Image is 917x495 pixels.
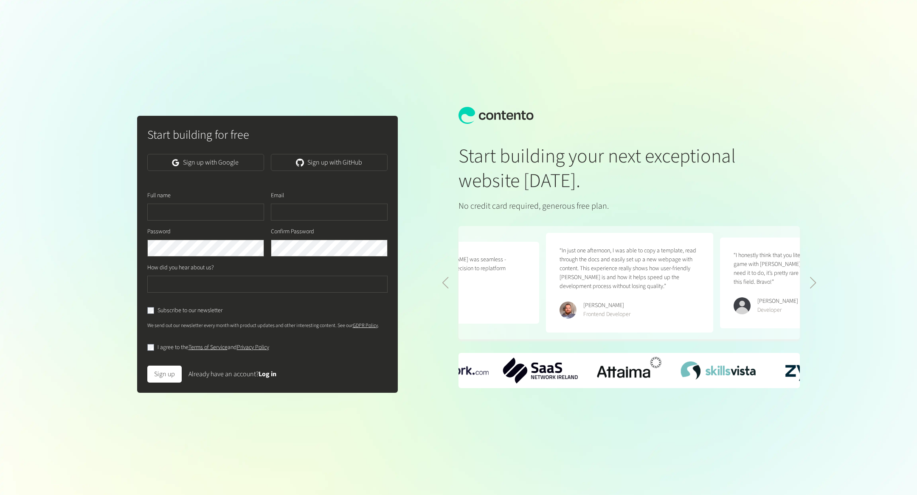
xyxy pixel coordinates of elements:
p: No credit card required, generous free plan. [458,200,744,213]
img: Kevin Abatan [734,297,751,314]
div: Developer [757,306,798,315]
div: Already have an account? [188,369,276,379]
h1: Start building your next exceptional website [DATE]. [458,144,744,193]
img: SkillsVista-Logo.png [681,361,756,380]
div: [PERSON_NAME] [583,301,630,310]
label: How did you hear about us? [147,263,214,272]
img: Zyte-Logo-with-Padding.png [770,355,844,385]
a: Log in [259,369,276,379]
div: 5 / 6 [770,355,844,385]
label: Full name [147,191,171,200]
label: Password [147,227,171,236]
p: “In just one afternoon, I was able to copy a template, read through the docs and easily set up a ... [560,246,700,291]
img: SaaS-Network-Ireland-logo.png [503,358,578,383]
figure: 1 / 5 [546,233,713,333]
div: 3 / 6 [592,353,667,388]
label: Subscribe to our newsletter [158,306,222,315]
a: Sign up with GitHub [271,154,388,171]
label: I agree to the and [158,343,269,352]
h2: Start building for free [147,126,388,144]
img: Attaima-Logo.png [592,353,667,388]
div: [PERSON_NAME] [757,297,798,306]
button: Sign up [147,366,182,383]
label: Email [271,191,284,200]
div: Previous slide [442,277,449,289]
a: Terms of Service [188,343,228,352]
div: 4 / 6 [681,361,756,380]
div: Next slide [810,277,817,289]
figure: 2 / 5 [720,238,887,328]
p: We send out our newsletter every month with product updates and other interesting content. See our . [147,322,388,330]
div: Frontend Developer [583,310,630,319]
label: Confirm Password [271,227,314,236]
a: Sign up with Google [147,154,264,171]
div: 2 / 6 [503,358,578,383]
a: GDPR Policy [353,322,378,329]
img: Erik Galiana Farell [560,302,577,319]
a: Privacy Policy [237,343,269,352]
p: “I honestly think that you literally killed the "Headless CMS" game with [PERSON_NAME], it just d... [734,251,874,287]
